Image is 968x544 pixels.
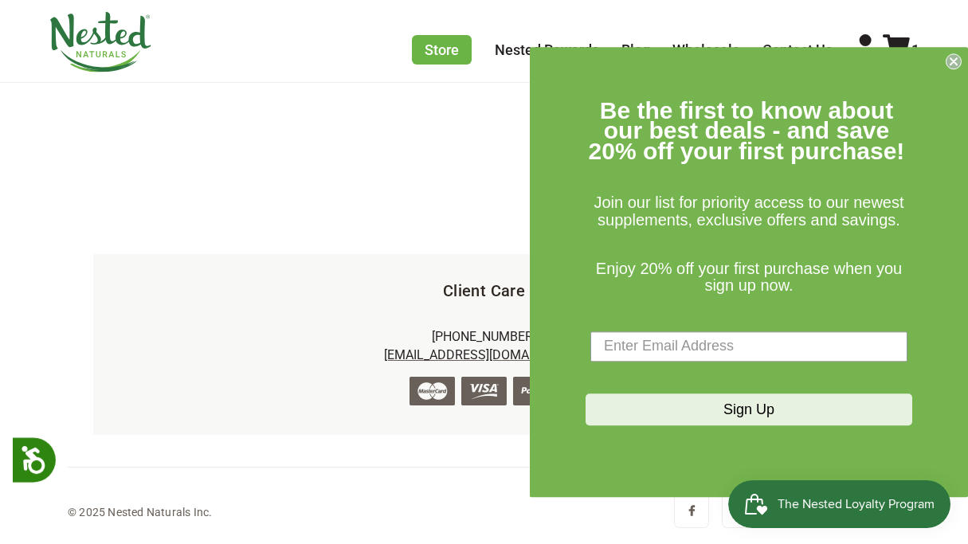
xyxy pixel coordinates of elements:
a: Blog [621,41,650,58]
img: Nested Naturals [49,12,152,72]
img: credit-cards.png [410,377,558,405]
a: 1 [883,41,919,58]
a: Store [412,35,472,65]
input: Enter Email Address [590,331,907,362]
button: Sign Up [586,393,912,425]
a: [PHONE_NUMBER] [432,329,536,344]
div: Total: [80,49,888,127]
span: Join our list for priority access to our newest supplements, exclusive offers and savings. [594,194,903,229]
button: Close dialog [946,53,962,69]
span: Be the first to know about our best deals - and save 20% off your first purchase! [589,97,905,164]
div: © 2025 Nested Naturals Inc. [68,503,212,522]
a: Nested Rewards [495,41,599,58]
a: Contact Us [762,41,833,58]
span: 1 [911,41,919,58]
h5: Client Care [119,280,849,302]
a: [EMAIL_ADDRESS][DOMAIN_NAME] [384,347,585,362]
a: Wholesale [672,41,740,58]
div: FLYOUT Form [530,47,968,497]
iframe: Button to open loyalty program pop-up [728,480,952,528]
span: Enjoy 20% off your first purchase when you sign up now. [596,260,902,295]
